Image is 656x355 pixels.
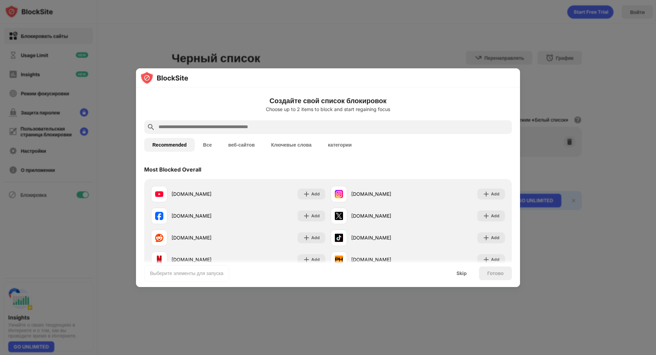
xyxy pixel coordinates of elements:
[144,166,201,173] div: Most Blocked Overall
[335,256,343,264] img: favicons
[335,212,343,220] img: favicons
[147,123,155,131] img: search.svg
[351,212,418,219] div: [DOMAIN_NAME]
[263,138,320,152] button: Ключевые слова
[311,191,320,197] div: Add
[172,234,238,241] div: [DOMAIN_NAME]
[155,256,163,264] img: favicons
[150,270,223,277] div: Выберите элементы для запуска
[172,212,238,219] div: [DOMAIN_NAME]
[155,234,163,242] img: favicons
[155,212,163,220] img: favicons
[144,107,512,112] div: Choose up to 2 items to block and start regaining focus
[220,138,263,152] button: веб-сайтов
[172,256,238,263] div: [DOMAIN_NAME]
[491,234,500,241] div: Add
[456,271,467,276] div: Skip
[311,256,320,263] div: Add
[311,213,320,219] div: Add
[491,191,500,197] div: Add
[320,138,360,152] button: категории
[491,213,500,219] div: Add
[172,190,238,197] div: [DOMAIN_NAME]
[335,190,343,198] img: favicons
[195,138,220,152] button: Все
[311,234,320,241] div: Add
[140,71,188,85] img: logo-blocksite.svg
[351,190,418,197] div: [DOMAIN_NAME]
[491,256,500,263] div: Add
[487,271,504,276] div: Готово
[335,234,343,242] img: favicons
[155,190,163,198] img: favicons
[351,256,418,263] div: [DOMAIN_NAME]
[351,234,418,241] div: [DOMAIN_NAME]
[144,138,195,152] button: Recommended
[144,96,512,106] h6: Создайте свой список блокировок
